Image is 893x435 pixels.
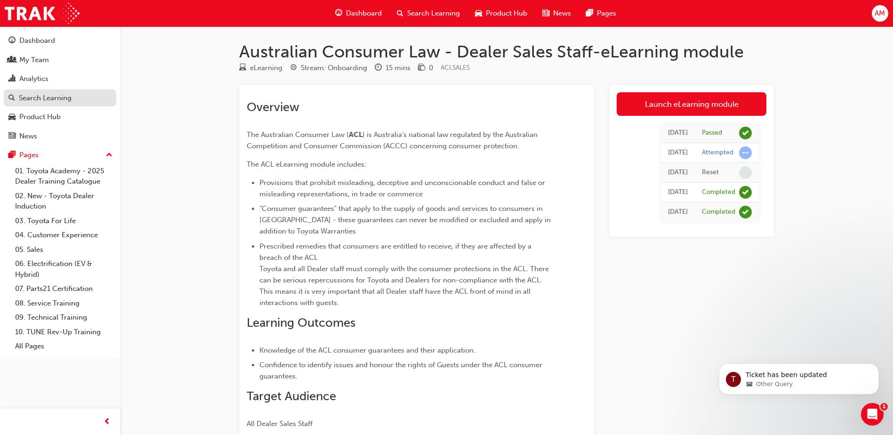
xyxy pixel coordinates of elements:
[104,416,111,428] span: prev-icon
[397,8,403,19] span: search-icon
[4,89,116,107] a: Search Learning
[11,228,116,242] a: 04. Customer Experience
[328,4,389,23] a: guage-iconDashboard
[19,150,39,161] div: Pages
[441,64,470,72] span: Learning resource code
[375,64,382,72] span: clock-icon
[11,242,116,257] a: 05. Sales
[11,325,116,339] a: 10. TUNE Rev-Up Training
[861,403,884,426] iframe: Intercom live chat
[259,361,544,380] span: Confidence to identify issues and honour the rights of Guests under the ACL consumer guarantees.
[8,75,16,83] span: chart-icon
[301,63,367,73] div: Stream: Onboarding
[8,151,16,160] span: pages-icon
[8,113,16,121] span: car-icon
[4,146,116,164] button: Pages
[617,92,766,116] a: Launch eLearning module
[5,3,80,24] img: Trak
[11,282,116,296] a: 07. Parts21 Certification
[475,8,482,19] span: car-icon
[247,160,366,169] span: The ACL eLearning module includes:
[335,8,342,19] span: guage-icon
[247,419,313,428] span: All Dealer Sales Staff
[429,63,433,73] div: 0
[11,164,116,189] a: 01. Toyota Academy - 2025 Dealer Training Catalogue
[8,37,16,45] span: guage-icon
[290,62,367,74] div: Stream
[389,4,467,23] a: search-iconSearch Learning
[8,94,15,103] span: search-icon
[4,108,116,126] a: Product Hub
[4,30,116,146] button: DashboardMy TeamAnalyticsSearch LearningProduct HubNews
[290,64,297,72] span: target-icon
[19,93,72,104] div: Search Learning
[8,132,16,141] span: news-icon
[239,64,246,72] span: learningResourceType_ELEARNING-icon
[418,64,425,72] span: money-icon
[4,32,116,49] a: Dashboard
[702,129,722,137] div: Passed
[19,112,61,122] div: Product Hub
[19,73,48,84] div: Analytics
[259,242,551,307] span: Prescribed remedies that consumers are entitled to receive, if they are affected by a breach of t...
[586,8,593,19] span: pages-icon
[702,208,735,217] div: Completed
[880,403,888,411] span: 1
[702,148,733,157] div: Attempted
[250,63,282,73] div: eLearning
[259,204,553,235] span: "Consumer guarantees" that apply to the supply of goods and services to consumers in [GEOGRAPHIC_...
[11,339,116,354] a: All Pages
[259,178,547,198] span: Provisions that prohibit misleading, deceptive and unconscionable conduct and false or misleading...
[407,8,460,19] span: Search Learning
[875,8,885,19] span: AM
[418,62,433,74] div: Price
[4,128,116,145] a: News
[4,51,116,69] a: My Team
[375,62,410,74] div: Duration
[542,8,549,19] span: news-icon
[668,167,688,178] div: Wed Mar 06 2024 09:58:35 GMT+1030 (Australian Central Daylight Time)
[872,5,888,22] button: AM
[579,4,624,23] a: pages-iconPages
[247,315,355,330] span: Learning Outcomes
[349,130,362,139] span: ACL
[247,100,299,114] span: Overview
[239,62,282,74] div: Type
[702,188,735,197] div: Completed
[346,8,382,19] span: Dashboard
[19,35,55,46] div: Dashboard
[535,4,579,23] a: news-iconNews
[247,389,336,403] span: Target Audience
[739,127,752,139] span: learningRecordVerb_PASS-icon
[11,310,116,325] a: 09. Technical Training
[739,166,752,179] span: learningRecordVerb_NONE-icon
[705,344,893,410] iframe: Intercom notifications message
[11,214,116,228] a: 03. Toyota For Life
[486,8,527,19] span: Product Hub
[239,41,774,62] h1: Australian Consumer Law - Dealer Sales Staff-eLearning module
[4,70,116,88] a: Analytics
[739,206,752,218] span: learningRecordVerb_COMPLETE-icon
[702,168,719,177] div: Reset
[386,63,410,73] div: 15 mins
[668,207,688,217] div: Wed Oct 11 2023 00:30:00 GMT+1030 (Australian Central Daylight Time)
[11,189,116,214] a: 02. New - Toyota Dealer Induction
[8,56,16,64] span: people-icon
[668,147,688,158] div: Wed Mar 06 2024 09:58:36 GMT+1030 (Australian Central Daylight Time)
[11,257,116,282] a: 06. Electrification (EV & Hybrid)
[259,346,475,354] span: Knowledge of the ACL consumer guarantees and their application.
[739,186,752,199] span: learningRecordVerb_COMPLETE-icon
[106,149,113,161] span: up-icon
[668,187,688,198] div: Wed Oct 11 2023 12:30:00 GMT+1030 (Australian Central Daylight Time)
[597,8,616,19] span: Pages
[553,8,571,19] span: News
[19,55,49,65] div: My Team
[247,130,349,139] span: The Australian Consumer Law (
[668,128,688,138] div: Wed Mar 06 2024 10:09:26 GMT+1030 (Australian Central Daylight Time)
[739,146,752,159] span: learningRecordVerb_ATTEMPT-icon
